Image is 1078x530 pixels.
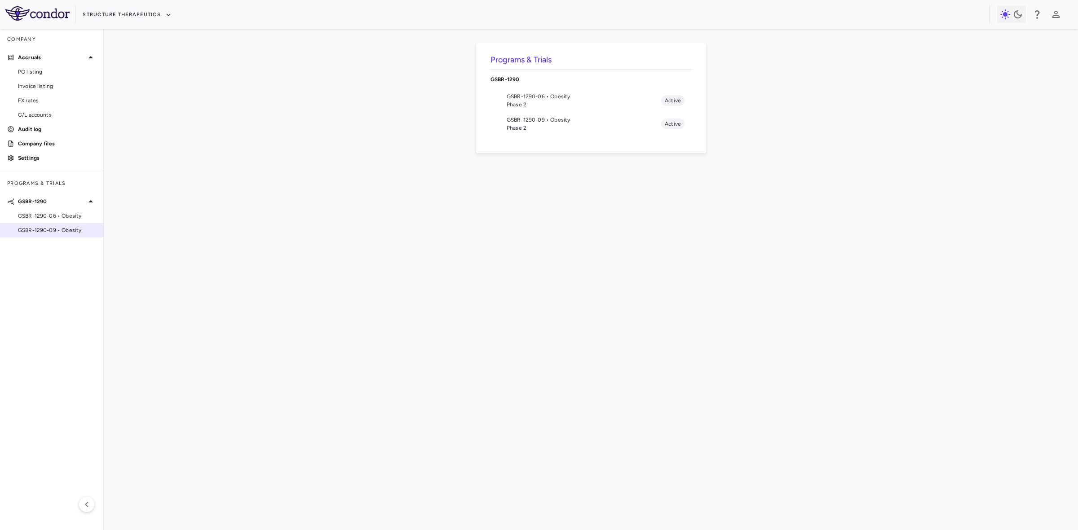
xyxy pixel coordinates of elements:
button: Structure Therapeutics [83,8,172,22]
p: GSBR-1290 [18,197,85,206]
span: GSBR-1290-06 • Obesity [18,212,96,220]
p: Company files [18,140,96,148]
span: Invoice listing [18,82,96,90]
p: Audit log [18,125,96,133]
span: Phase 2 [507,101,661,109]
p: GSBR-1290 [490,75,692,83]
img: logo-full-SnFGN8VE.png [5,6,70,21]
p: Settings [18,154,96,162]
span: GSBR-1290-09 • Obesity [507,116,661,124]
span: Phase 2 [507,124,661,132]
p: Accruals [18,53,85,61]
li: GSBR-1290-06 • ObesityPhase 2Active [490,89,692,112]
span: Active [661,96,685,105]
span: G/L accounts [18,111,96,119]
span: Active [661,120,685,128]
span: GSBR-1290-09 • Obesity [18,226,96,234]
div: GSBR-1290 [490,70,692,89]
span: FX rates [18,96,96,105]
span: PO listing [18,68,96,76]
li: GSBR-1290-09 • ObesityPhase 2Active [490,112,692,136]
span: GSBR-1290-06 • Obesity [507,92,661,101]
h6: Programs & Trials [490,54,692,66]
